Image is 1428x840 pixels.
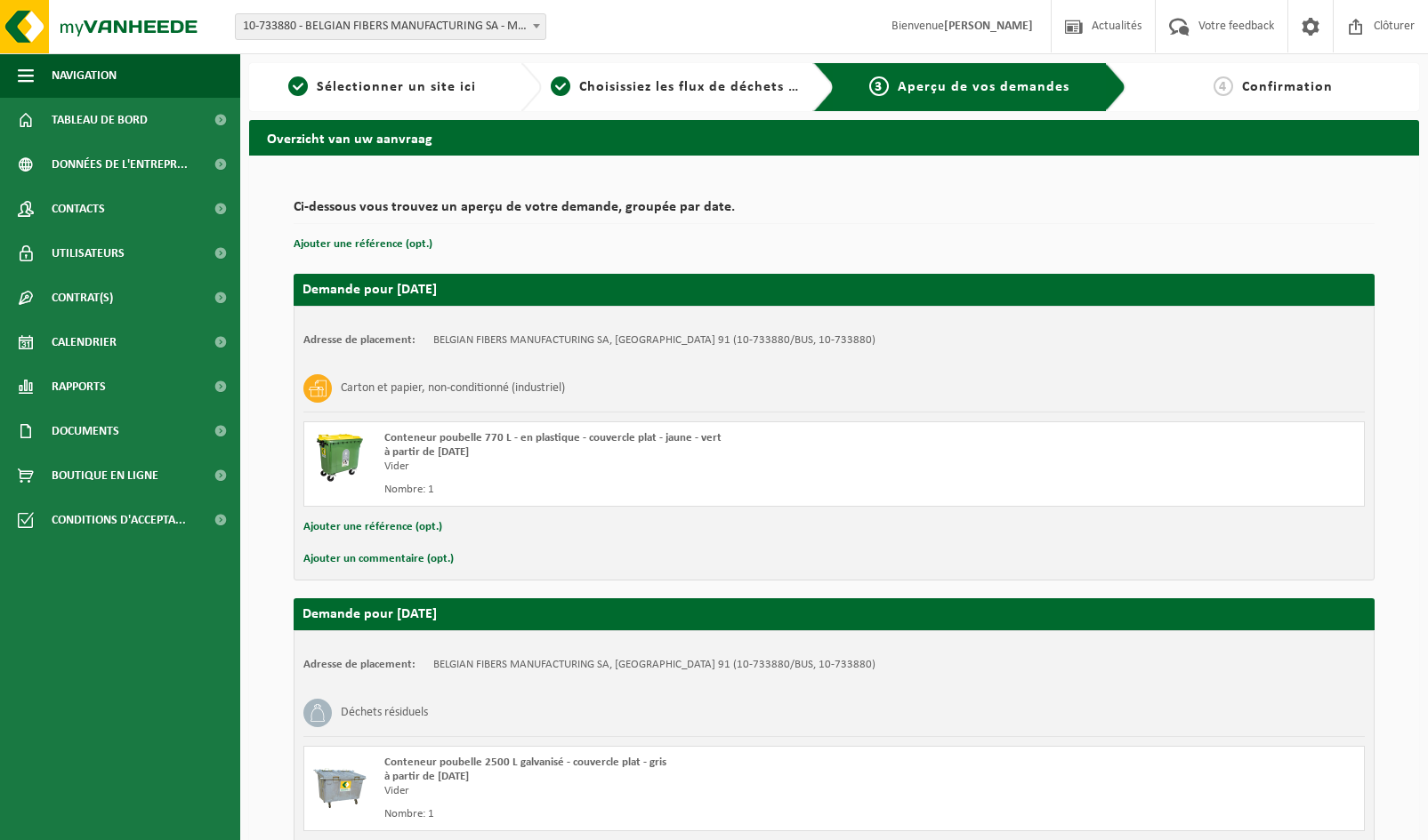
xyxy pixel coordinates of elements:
span: Choisissiez les flux de déchets et récipients [579,80,875,94]
span: 4 [1214,76,1233,96]
span: Conteneur poubelle 770 L - en plastique - couvercle plat - jaune - vert [384,432,722,444]
div: Vider [384,460,906,474]
span: Aperçu de vos demandes [898,80,1069,94]
span: Données de l'entrepr... [52,142,188,187]
div: Nombre: 1 [384,483,906,497]
td: BELGIAN FIBERS MANUFACTURING SA, [GEOGRAPHIC_DATA] 91 (10-733880/BUS, 10-733880) [433,333,875,348]
span: Sélectionner un site ici [317,80,476,94]
strong: à partir de [DATE] [384,771,469,782]
span: 10-733880 - BELGIAN FIBERS MANUFACTURING SA - MOUSCRON [235,13,546,40]
span: Confirmation [1242,80,1333,94]
span: Rapports [52,364,106,409]
span: Conteneur poubelle 2500 L galvanisé - couvercle plat - gris [384,756,666,768]
h2: Ci-dessous vous trouvez un aperçu de votre demande, groupée par date. [294,200,1375,224]
span: Boutique en ligne [52,453,158,498]
h2: Overzicht van uw aanvraag [249,120,1419,155]
h3: Carton et papier, non-conditionné (industriel) [341,374,565,403]
strong: Adresse de placement: [303,659,415,670]
button: Ajouter une référence (opt.) [294,233,432,256]
button: Ajouter une référence (opt.) [303,516,442,539]
span: Navigation [52,53,117,98]
span: Calendrier [52,320,117,364]
a: 2Choisissiez les flux de déchets et récipients [551,76,799,98]
button: Ajouter un commentaire (opt.) [303,548,454,571]
strong: à partir de [DATE] [384,446,469,458]
span: Contacts [52,187,105,231]
span: 1 [288,76,308,96]
strong: Demande pour [DATE] [303,283,437,297]
span: 10-733880 - BELGIAN FIBERS MANUFACTURING SA - MOUSCRON [236,14,545,39]
strong: Demande pour [DATE] [303,607,437,621]
h3: Déchets résiduels [341,699,428,727]
span: Conditions d'accepta... [52,498,186,542]
td: BELGIAN FIBERS MANUFACTURING SA, [GEOGRAPHIC_DATA] 91 (10-733880/BUS, 10-733880) [433,658,875,672]
a: 1Sélectionner un site ici [258,76,506,98]
span: 3 [869,76,889,96]
div: Vider [384,784,906,798]
span: Tableau de bord [52,98,148,142]
div: Nombre: 1 [384,807,906,821]
span: Documents [52,409,119,453]
img: WB-2500-GAL-GY-01.png [313,756,367,809]
span: 2 [551,76,570,96]
span: Contrat(s) [52,276,113,320]
span: Utilisateurs [52,231,125,276]
strong: [PERSON_NAME] [944,20,1033,33]
strong: Adresse de placement: [303,334,415,346]
img: WB-0770-HPE-GN-50.png [313,431,367,484]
